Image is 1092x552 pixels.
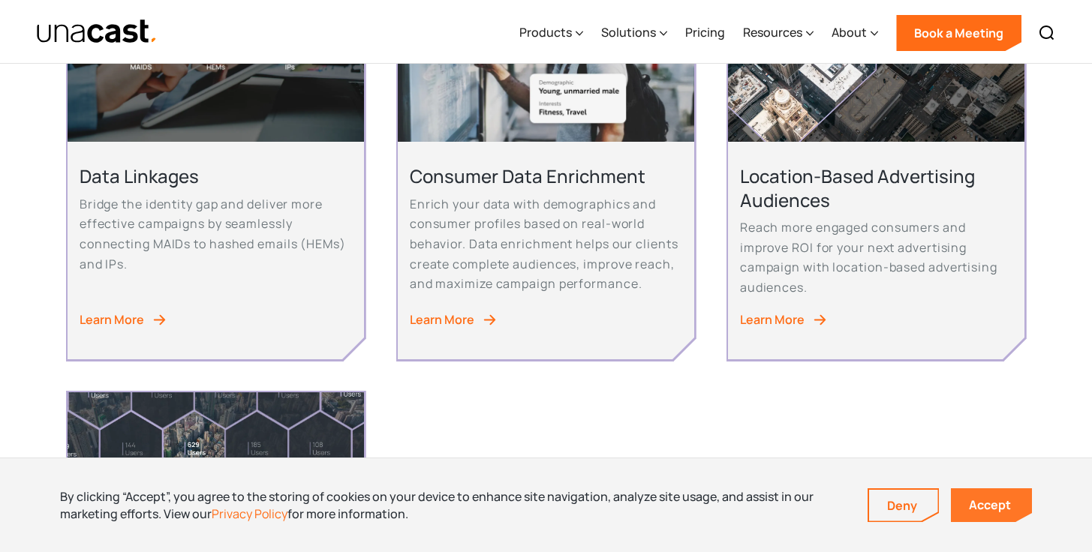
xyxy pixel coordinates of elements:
div: About [832,23,867,41]
div: Products [519,23,572,41]
div: Learn More [740,310,805,330]
div: By clicking “Accept”, you agree to the storing of cookies on your device to enhance site navigati... [60,488,845,522]
div: Learn More [410,310,474,330]
p: Reach more engaged consumers and improve ROI for your next advertising campaign with location-bas... [740,217,1012,298]
a: Learn More [410,310,682,330]
div: Solutions [601,2,667,64]
a: Pricing [685,2,725,64]
div: Resources [743,2,814,64]
h2: Location-Based Advertising Audiences [740,164,1012,211]
a: home [36,19,158,45]
div: About [832,2,878,64]
a: Accept [951,488,1032,522]
a: Learn More [740,310,1012,330]
p: Bridge the identity gap and deliver more effective campaigns by seamlessly connecting MAIDs to ha... [80,194,352,274]
img: Search icon [1038,24,1056,42]
h2: Data Linkages [80,164,352,187]
p: Enrich your data with demographics and consumer profiles based on real-world behavior. Data enric... [410,194,682,295]
div: Solutions [601,23,656,41]
div: Resources [743,23,802,41]
img: Unacast text logo [36,19,158,45]
a: Book a Meeting [896,15,1021,51]
div: Products [519,2,583,64]
div: Learn More [80,310,144,330]
a: Privacy Policy [212,505,287,522]
a: Learn More [80,310,352,330]
h2: Consumer Data Enrichment [410,164,682,187]
a: Deny [869,490,938,521]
